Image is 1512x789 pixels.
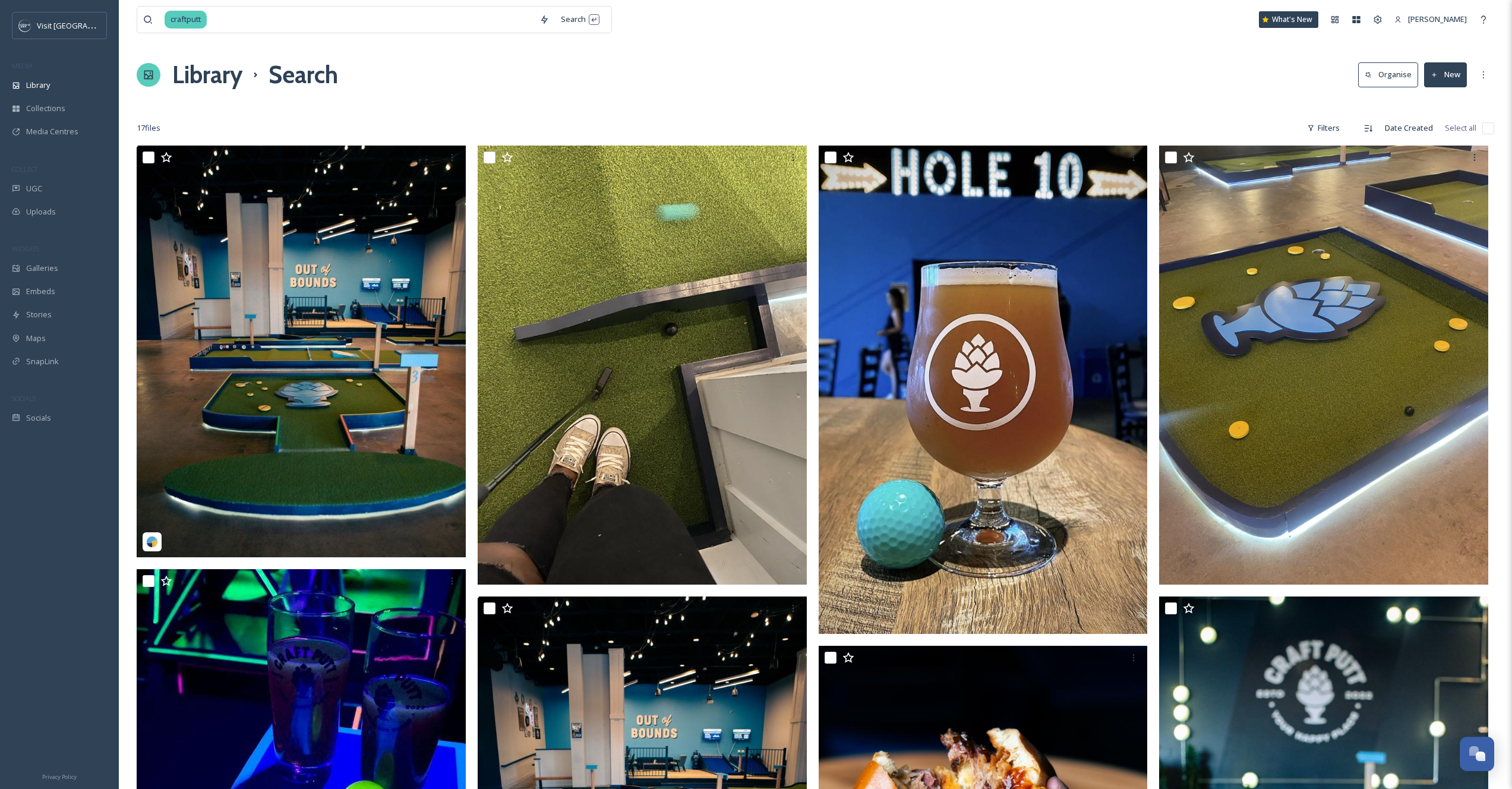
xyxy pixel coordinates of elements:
[478,146,807,584] img: craftputt3.jpg
[12,244,39,253] span: WIDGETS
[26,286,55,297] span: Embeds
[1259,11,1318,28] a: What's New
[555,8,605,31] div: Search
[1460,737,1494,771] button: Open Chat
[165,11,207,28] span: craftputt
[819,146,1148,634] img: craftputt1.jpg
[26,412,51,424] span: Socials
[26,309,52,320] span: Stories
[26,126,78,137] span: Media Centres
[26,356,59,367] span: SnapLink
[26,333,46,344] span: Maps
[42,769,77,783] a: Privacy Policy
[1358,62,1424,87] a: Organise
[1408,14,1467,24] span: [PERSON_NAME]
[26,263,58,274] span: Galleries
[137,122,160,134] span: 17 file s
[269,57,338,93] h1: Search
[26,80,50,91] span: Library
[1445,122,1476,134] span: Select all
[12,394,36,403] span: SOCIALS
[12,165,37,173] span: COLLECT
[1379,116,1439,140] div: Date Created
[1388,8,1473,31] a: [PERSON_NAME]
[146,536,158,548] img: snapsea-logo.png
[12,61,33,70] span: MEDIA
[1358,62,1418,87] button: Organise
[26,206,56,217] span: Uploads
[19,20,31,31] img: c3es6xdrejuflcaqpovn.png
[42,773,77,781] span: Privacy Policy
[172,57,242,93] a: Library
[1159,146,1488,584] img: craftputt2.jpg
[26,183,42,194] span: UGC
[1424,62,1467,87] button: New
[1301,116,1346,140] div: Filters
[37,20,129,31] span: Visit [GEOGRAPHIC_DATA]
[137,146,466,557] img: craftputt_03312025_18030474184800694.jpg
[26,103,65,114] span: Collections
